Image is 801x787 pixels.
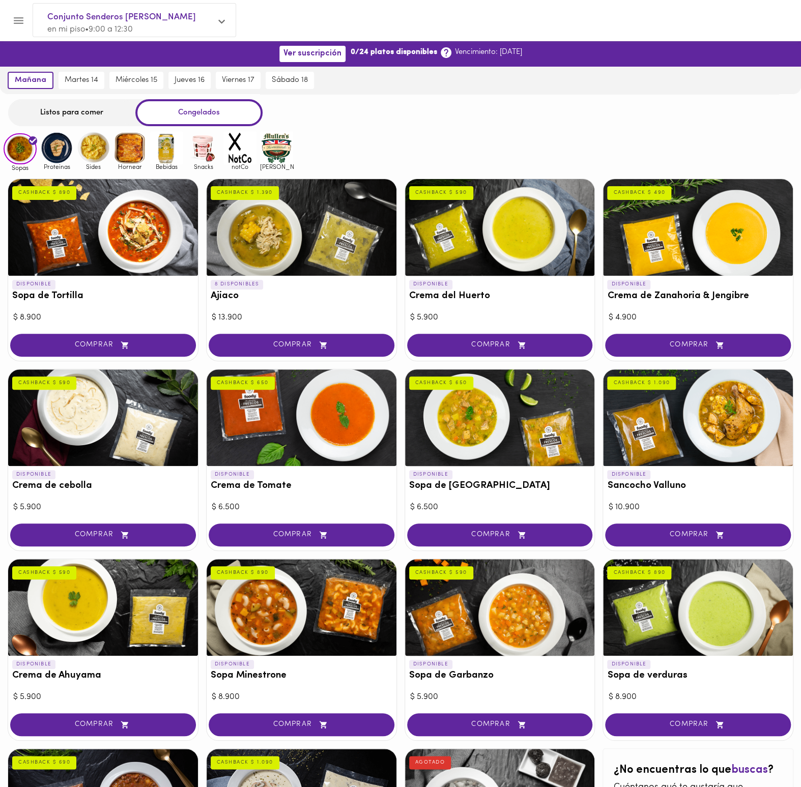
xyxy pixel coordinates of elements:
[23,720,183,729] span: COMPRAR
[207,179,396,276] div: Ajiaco
[607,566,671,579] div: CASHBACK $ 890
[260,131,293,164] img: mullens
[150,131,183,164] img: Bebidas
[409,470,452,479] p: DISPONIBLE
[150,163,183,170] span: Bebidas
[407,523,593,546] button: COMPRAR
[608,312,788,324] div: $ 4.900
[209,713,394,736] button: COMPRAR
[10,334,196,357] button: COMPRAR
[603,179,793,276] div: Crema de Zanahoria & Jengibre
[409,186,473,199] div: CASHBACK $ 590
[77,131,110,164] img: Sides
[109,72,163,89] button: miércoles 15
[455,47,522,57] p: Vencimiento: [DATE]
[223,131,256,164] img: notCo
[13,312,193,324] div: $ 8.900
[47,11,211,24] span: Conjunto Senderos [PERSON_NAME]
[211,481,392,491] h3: Crema de Tomate
[607,376,676,390] div: CASHBACK $ 1.090
[603,369,793,466] div: Sancocho Valluno
[13,502,193,513] div: $ 5.900
[212,691,391,703] div: $ 8.900
[6,8,31,33] button: Menu
[212,502,391,513] div: $ 6.500
[12,660,55,669] p: DISPONIBLE
[407,713,593,736] button: COMPRAR
[607,470,650,479] p: DISPONIBLE
[409,566,473,579] div: CASHBACK $ 590
[409,291,591,302] h3: Crema del Huerto
[272,76,308,85] span: sábado 18
[135,99,263,126] div: Congelados
[4,133,37,165] img: Sopas
[605,713,791,736] button: COMPRAR
[209,334,394,357] button: COMPRAR
[8,179,198,276] div: Sopa de Tortilla
[113,163,147,170] span: Hornear
[613,764,783,776] h2: ¿No encuentras lo que ?
[607,481,789,491] h3: Sancocho Valluno
[15,76,46,85] span: mañana
[742,728,791,777] iframe: Messagebird Livechat Widget
[608,691,788,703] div: $ 8.900
[607,671,789,681] h3: Sopa de verduras
[211,671,392,681] h3: Sopa Minestrone
[409,280,452,289] p: DISPONIBLE
[10,713,196,736] button: COMPRAR
[605,523,791,546] button: COMPRAR
[211,186,279,199] div: CASHBACK $ 1.390
[221,531,382,539] span: COMPRAR
[607,186,671,199] div: CASHBACK $ 490
[211,756,279,769] div: CASHBACK $ 1.090
[168,72,211,89] button: jueves 16
[618,720,778,729] span: COMPRAR
[211,280,264,289] p: 8 DISPONIBLES
[65,76,98,85] span: martes 14
[23,341,183,349] span: COMPRAR
[283,49,341,59] span: Ver suscripción
[410,691,590,703] div: $ 5.900
[10,523,196,546] button: COMPRAR
[410,502,590,513] div: $ 6.500
[409,660,452,669] p: DISPONIBLE
[211,660,254,669] p: DISPONIBLE
[405,559,595,656] div: Sopa de Garbanzo
[12,481,194,491] h3: Crema de cebolla
[175,76,205,85] span: jueves 16
[405,179,595,276] div: Crema del Huerto
[221,341,382,349] span: COMPRAR
[211,291,392,302] h3: Ajiaco
[409,671,591,681] h3: Sopa de Garbanzo
[47,25,133,34] span: en mi piso • 9:00 a 12:30
[223,163,256,170] span: notCo
[211,566,275,579] div: CASHBACK $ 890
[59,72,104,89] button: martes 14
[266,72,314,89] button: sábado 18
[420,341,580,349] span: COMPRAR
[209,523,394,546] button: COMPRAR
[12,756,76,769] div: CASHBACK $ 690
[8,72,53,89] button: mañana
[211,376,275,390] div: CASHBACK $ 650
[12,470,55,479] p: DISPONIBLE
[603,559,793,656] div: Sopa de verduras
[23,531,183,539] span: COMPRAR
[4,164,37,171] span: Sopas
[260,163,293,170] span: [PERSON_NAME]
[407,334,593,357] button: COMPRAR
[187,163,220,170] span: Snacks
[207,559,396,656] div: Sopa Minestrone
[13,691,193,703] div: $ 5.900
[222,76,254,85] span: viernes 17
[405,369,595,466] div: Sopa de Mondongo
[12,291,194,302] h3: Sopa de Tortilla
[77,163,110,170] span: Sides
[187,131,220,164] img: Snacks
[40,163,73,170] span: Proteinas
[279,46,346,62] button: Ver suscripción
[409,376,473,390] div: CASHBACK $ 650
[731,764,767,776] span: buscas
[211,470,254,479] p: DISPONIBLE
[8,369,198,466] div: Crema de cebolla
